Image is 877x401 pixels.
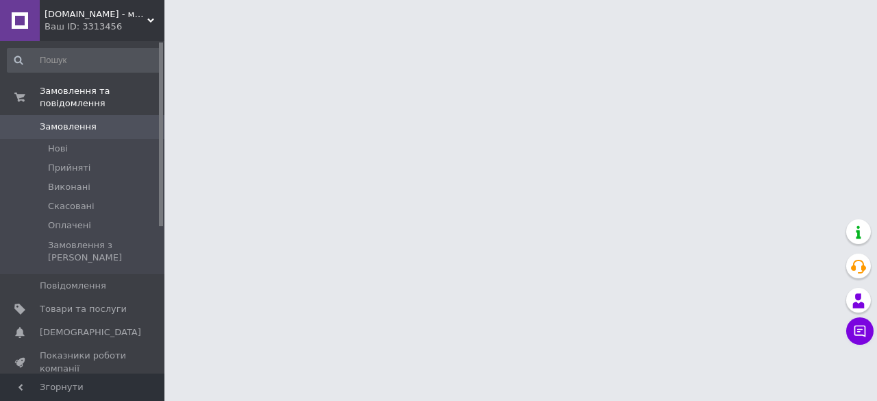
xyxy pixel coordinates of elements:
span: Замовлення з [PERSON_NAME] [48,239,160,264]
span: Скасовані [48,200,95,212]
span: Товари та послуги [40,303,127,315]
div: Ваш ID: 3313456 [45,21,164,33]
span: [DEMOGRAPHIC_DATA] [40,326,141,339]
span: Повідомлення [40,280,106,292]
span: Прийняті [48,162,90,174]
span: Нові [48,143,68,155]
span: Оплачені [48,219,91,232]
span: Виконані [48,181,90,193]
span: Caswear.store - магазин одягу та взуття [45,8,147,21]
input: Пошук [7,48,162,73]
span: Замовлення та повідомлення [40,85,164,110]
span: Показники роботи компанії [40,350,127,374]
span: Замовлення [40,121,97,133]
button: Чат з покупцем [846,317,874,345]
